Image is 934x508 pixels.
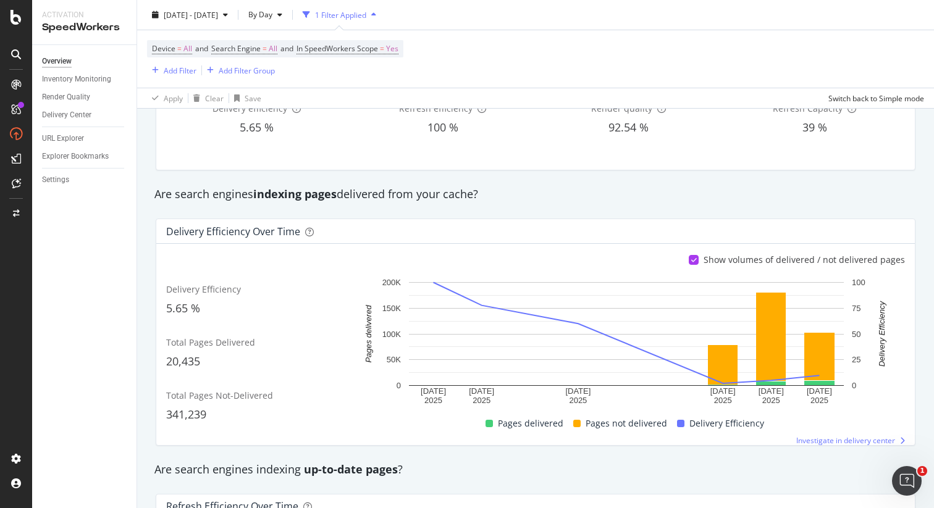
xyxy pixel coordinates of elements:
span: Delivery Efficiency [166,283,241,295]
div: Overview [42,55,72,68]
div: Domain Overview [49,73,111,81]
text: 50 [852,330,860,339]
div: Activation [42,10,127,20]
div: Add Filter [164,65,196,75]
button: 1 Filter Applied [298,5,381,25]
div: Inventory Monitoring [42,73,111,86]
span: and [280,43,293,54]
span: 1 [917,466,927,476]
a: Delivery Center [42,109,128,122]
div: Keywords by Traffic [138,73,204,81]
text: 2025 [762,396,780,405]
button: Add Filter [147,63,196,78]
div: Switch back to Simple mode [828,93,924,103]
text: 0 [852,381,856,390]
text: 75 [852,304,860,313]
span: 92.54 % [608,120,649,135]
span: 5.65 % [240,120,274,135]
text: Pages delivered [364,305,373,363]
div: Show volumes of delivered / not delivered pages [704,254,905,266]
text: 2025 [473,396,490,405]
div: Apply [164,93,183,103]
span: = [380,43,384,54]
text: 200K [382,278,402,287]
div: Explorer Bookmarks [42,150,109,163]
span: By Day [243,9,272,20]
span: Search Engine [211,43,261,54]
a: Explorer Bookmarks [42,150,128,163]
text: 2025 [569,396,587,405]
img: tab_keywords_by_traffic_grey.svg [125,72,135,81]
div: Domain: [DOMAIN_NAME] [32,32,136,42]
div: Are search engines delivered from your cache? [148,186,923,202]
text: [DATE] [565,386,591,396]
span: Total Pages Delivered [166,336,255,348]
span: All [269,40,277,57]
text: [DATE] [807,386,832,396]
span: Refresh efficiency [399,102,473,114]
span: Pages not delivered [586,416,667,431]
div: Save [245,93,261,103]
text: 150K [382,304,402,313]
span: Total Pages Not-Delivered [166,389,273,401]
text: 2025 [424,396,442,405]
text: [DATE] [710,386,736,396]
a: Overview [42,55,128,68]
img: tab_domain_overview_orange.svg [36,72,46,81]
div: SpeedWorkers [42,20,127,35]
text: [DATE] [421,386,446,396]
text: 0 [397,381,401,390]
button: By Day [243,5,287,25]
img: website_grey.svg [20,32,30,42]
div: Render Quality [42,91,90,104]
div: Delivery Center [42,109,91,122]
svg: A chart. [355,276,898,406]
a: Render Quality [42,91,128,104]
text: [DATE] [469,386,494,396]
span: Render quality [591,102,652,114]
button: Clear [188,88,224,108]
text: Delivery Efficiency [877,301,886,367]
text: 2025 [810,396,828,405]
text: 50K [387,355,401,364]
span: 39 % [802,120,827,135]
div: v 4.0.25 [35,20,61,30]
div: URL Explorer [42,132,84,145]
div: Settings [42,173,69,186]
div: Clear [205,93,224,103]
span: 5.65 % [166,301,200,315]
span: Delivery Efficiency [689,416,764,431]
button: Switch back to Simple mode [823,88,924,108]
a: Inventory Monitoring [42,73,128,86]
span: Refresh Capacity [773,102,843,114]
text: 100 [852,278,865,287]
span: Delivery efficiency [212,102,287,114]
button: Apply [147,88,183,108]
strong: up-to-date pages [304,462,398,477]
span: 20,435 [166,354,200,369]
button: [DATE] - [DATE] [147,5,233,25]
div: Delivery Efficiency over time [166,225,300,238]
text: 25 [852,355,860,364]
text: 100K [382,330,402,339]
span: [DATE] - [DATE] [164,9,218,20]
button: Add Filter Group [202,63,275,78]
iframe: Intercom live chat [892,466,922,496]
span: = [263,43,267,54]
span: Yes [386,40,398,57]
span: In SpeedWorkers Scope [297,43,378,54]
strong: indexing pages [253,186,337,201]
div: Are search engines indexing ? [148,462,923,478]
text: 2025 [714,396,732,405]
span: and [195,43,208,54]
text: [DATE] [759,386,784,396]
div: Add Filter Group [219,65,275,75]
button: Save [229,88,261,108]
div: 1 Filter Applied [315,9,366,20]
span: Device [152,43,175,54]
span: All [183,40,192,57]
img: logo_orange.svg [20,20,30,30]
span: Pages delivered [498,416,563,431]
span: = [177,43,182,54]
a: Investigate in delivery center [796,435,905,446]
